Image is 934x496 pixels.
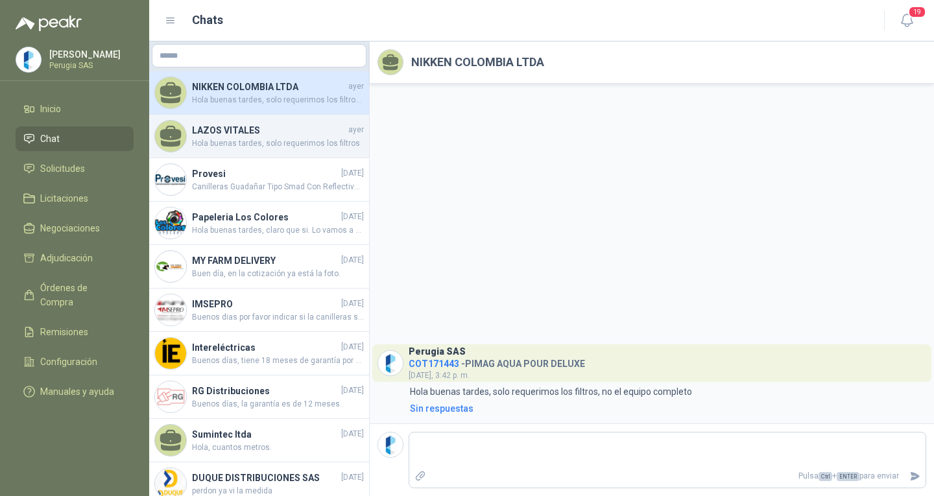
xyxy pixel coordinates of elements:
h4: MY FARM DELIVERY [192,254,339,268]
span: Hola buenas tardes, solo requerimos los filtros [192,137,364,150]
span: [DATE] [341,471,364,484]
a: Solicitudes [16,156,134,181]
p: [PERSON_NAME] [49,50,130,59]
img: Company Logo [155,338,186,369]
span: [DATE] [341,428,364,440]
span: [DATE] [341,167,364,180]
span: Buenos días, la garantía es de 12 meses. [192,398,364,410]
a: Company LogoProvesi[DATE]Canilleras Guadañar Tipo Smad Con Reflectivo Proteccion Pie Romano Work.... [149,158,369,202]
img: Company Logo [155,251,186,282]
label: Adjuntar archivos [409,465,431,488]
span: Inicio [40,102,61,116]
span: Buen día, en la cotización ya está la foto. [192,268,364,280]
img: Company Logo [155,207,186,239]
a: Manuales y ayuda [16,379,134,404]
span: Hola buenas tardes, solo requerimos los filtros, no el equipo completo [192,94,364,106]
span: [DATE], 3:42 p. m. [409,371,470,380]
p: Perugia SAS [49,62,130,69]
a: Configuración [16,349,134,374]
span: [DATE] [341,341,364,353]
h4: Sumintec ltda [192,427,339,442]
span: [DATE] [341,254,364,266]
span: Hola buenas tardes, claro que si. Lo vamos a programar para cambio mano a mano [192,224,364,237]
button: Enviar [904,465,926,488]
a: LAZOS VITALESayerHola buenas tardes, solo requerimos los filtros [149,115,369,158]
img: Company Logo [378,432,403,457]
span: COT171443 [409,359,459,369]
span: Buenos dias por favor indicar si la canilleras son para guadañar o para motocilcista gracias [192,311,364,324]
h2: NIKKEN COLOMBIA LTDA [411,53,544,71]
button: 19 [895,9,918,32]
a: Company LogoIntereléctricas[DATE]Buenos días, tiene 18 meses de garantía por defectos de fábrica. [149,332,369,375]
h4: IMSEPRO [192,297,339,311]
a: Sumintec ltda[DATE]Hola, cuantos metros. [149,419,369,462]
a: Company LogoPapeleria Los Colores[DATE]Hola buenas tardes, claro que si. Lo vamos a programar par... [149,202,369,245]
span: Negociaciones [40,221,100,235]
a: Sin respuestas [407,401,926,416]
h4: DUQUE DISTRIBUCIONES SAS [192,471,339,485]
a: Adjudicación [16,246,134,270]
a: Licitaciones [16,186,134,211]
div: Sin respuestas [410,401,473,416]
h4: LAZOS VITALES [192,123,346,137]
h4: Papeleria Los Colores [192,210,339,224]
img: Company Logo [155,294,186,325]
span: Hola, cuantos metros. [192,442,364,454]
a: Inicio [16,97,134,121]
img: Company Logo [16,47,41,72]
span: Solicitudes [40,161,85,176]
a: Company LogoRG Distribuciones[DATE]Buenos días, la garantía es de 12 meses. [149,375,369,419]
h1: Chats [192,11,223,29]
span: ayer [348,80,364,93]
a: Remisiones [16,320,134,344]
span: Remisiones [40,325,88,339]
span: [DATE] [341,298,364,310]
span: Manuales y ayuda [40,384,114,399]
h4: - PIMAG AQUA POUR DELUXE [409,355,585,368]
span: Adjudicación [40,251,93,265]
h3: Perugia SAS [409,348,466,355]
span: Chat [40,132,60,146]
h4: RG Distribuciones [192,384,339,398]
img: Company Logo [378,351,403,375]
img: Company Logo [155,381,186,412]
span: Canilleras Guadañar Tipo Smad Con Reflectivo Proteccion Pie Romano Work. Canillera Tipo Smad. Fab... [192,181,364,193]
span: Licitaciones [40,191,88,206]
p: Hola buenas tardes, solo requerimos los filtros, no el equipo completo [410,384,692,399]
span: Configuración [40,355,97,369]
p: Pulsa + para enviar [431,465,905,488]
span: Buenos días, tiene 18 meses de garantía por defectos de fábrica. [192,355,364,367]
span: [DATE] [341,384,364,397]
span: ayer [348,124,364,136]
span: Ctrl [819,472,832,481]
h4: Provesi [192,167,339,181]
span: 19 [908,6,926,18]
a: Negociaciones [16,216,134,241]
a: Chat [16,126,134,151]
span: [DATE] [341,211,364,223]
a: NIKKEN COLOMBIA LTDAayerHola buenas tardes, solo requerimos los filtros, no el equipo completo [149,71,369,115]
a: Órdenes de Compra [16,276,134,314]
h4: NIKKEN COLOMBIA LTDA [192,80,346,94]
a: Company LogoIMSEPRO[DATE]Buenos dias por favor indicar si la canilleras son para guadañar o para ... [149,289,369,332]
h4: Intereléctricas [192,340,339,355]
a: Company LogoMY FARM DELIVERY[DATE]Buen día, en la cotización ya está la foto. [149,245,369,289]
span: ENTER [837,472,859,481]
img: Logo peakr [16,16,82,31]
img: Company Logo [155,164,186,195]
span: Órdenes de Compra [40,281,121,309]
